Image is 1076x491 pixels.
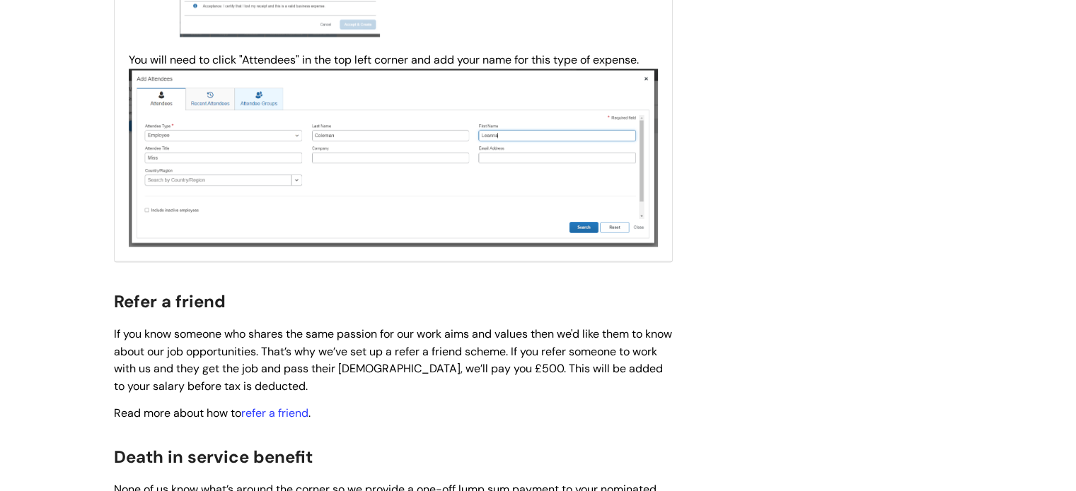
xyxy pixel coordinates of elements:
[129,69,658,247] img: 5Z0fi25fx6_FHckKCinUItB_Ji4v8jpjAQ.png
[114,445,313,467] span: Death in service benefit
[114,405,311,420] span: Read more about how to .
[114,290,226,312] span: Refer a friend
[129,52,658,164] span: You will need to click "Attendees" in the top left corner and add your name for this type of expe...
[241,405,308,420] a: refer a friend
[114,326,672,393] span: If you know someone who shares the same passion for our work aims and values then we'd like them ...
